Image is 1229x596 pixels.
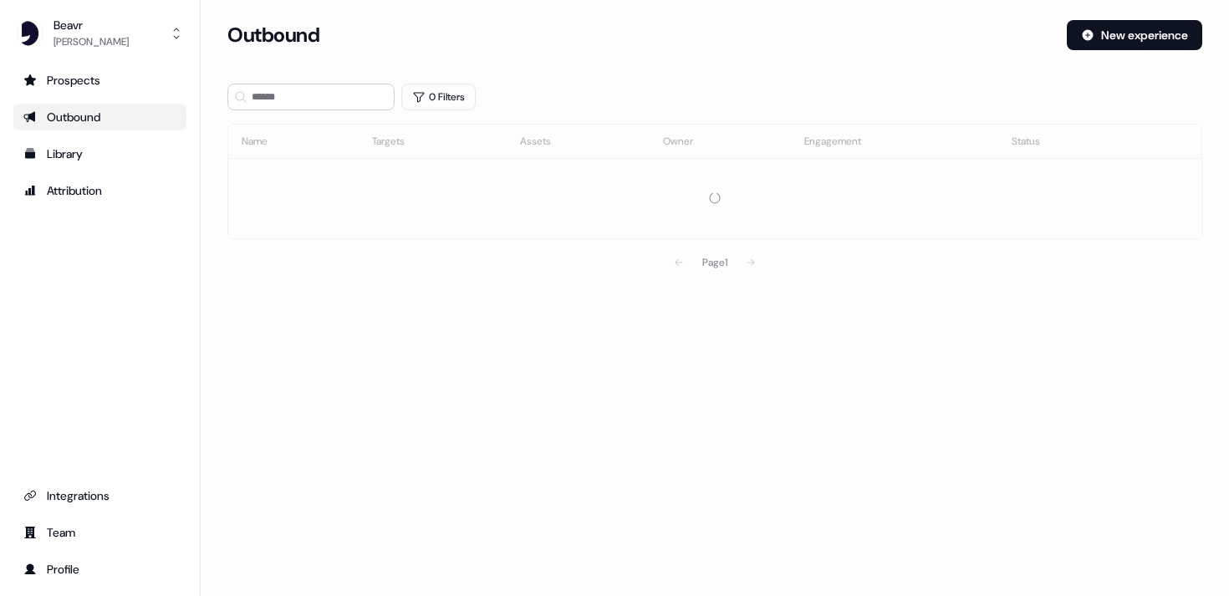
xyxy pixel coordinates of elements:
a: Go to templates [13,140,186,167]
a: Go to integrations [13,482,186,509]
div: Attribution [23,182,176,199]
div: [PERSON_NAME] [54,33,129,50]
a: Go to outbound experience [13,104,186,130]
a: Go to profile [13,556,186,583]
div: Prospects [23,72,176,89]
h3: Outbound [227,23,319,48]
div: Profile [23,561,176,578]
div: Integrations [23,487,176,504]
a: Go to prospects [13,67,186,94]
button: New experience [1067,20,1202,50]
button: Beavr[PERSON_NAME] [13,13,186,53]
a: Go to attribution [13,177,186,204]
div: Library [23,145,176,162]
div: Team [23,524,176,541]
div: Beavr [54,17,129,33]
div: Outbound [23,109,176,125]
button: 0 Filters [401,84,476,110]
a: Go to team [13,519,186,546]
